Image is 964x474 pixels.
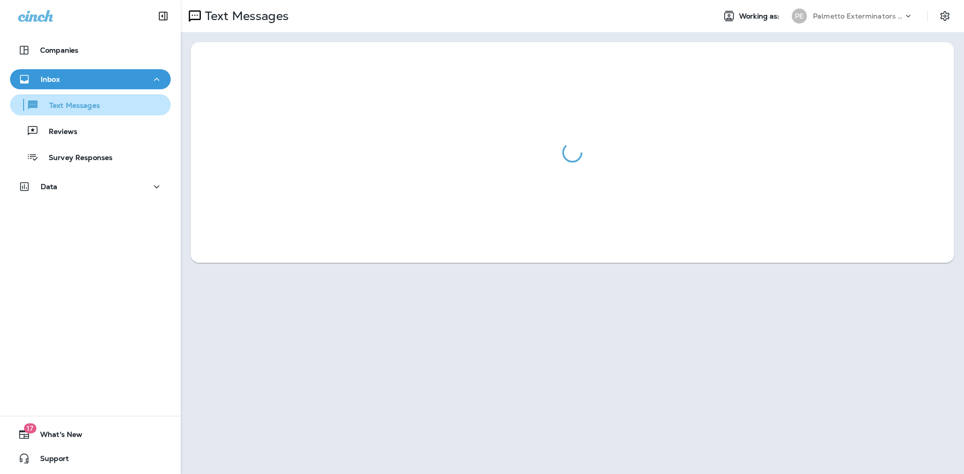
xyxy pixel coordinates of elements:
[739,12,782,21] span: Working as:
[10,146,171,168] button: Survey Responses
[40,46,78,54] p: Companies
[41,183,58,191] p: Data
[201,9,289,24] p: Text Messages
[41,75,60,83] p: Inbox
[39,127,77,137] p: Reviews
[10,448,171,468] button: Support
[936,7,954,25] button: Settings
[10,424,171,444] button: 17What's New
[39,101,100,111] p: Text Messages
[30,430,82,442] span: What's New
[30,454,69,466] span: Support
[10,177,171,197] button: Data
[792,9,807,24] div: PE
[10,40,171,60] button: Companies
[813,12,903,20] p: Palmetto Exterminators LLC
[10,94,171,115] button: Text Messages
[10,69,171,89] button: Inbox
[10,120,171,141] button: Reviews
[149,6,177,26] button: Collapse Sidebar
[39,153,112,163] p: Survey Responses
[24,423,36,433] span: 17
